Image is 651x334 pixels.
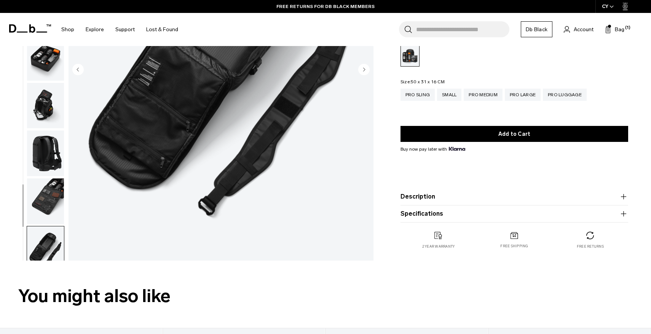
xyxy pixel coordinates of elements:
[400,146,465,153] span: Buy now pay later with
[400,126,628,142] button: Add to Cart
[411,79,445,84] span: 50 x 31 x 16 CM
[27,130,64,177] button: Photo Pro Medium Bundle
[27,35,64,81] img: Photo Pro Medium Bundle
[358,64,370,77] button: Next slide
[27,130,64,176] img: Photo Pro Medium Bundle
[146,16,178,43] a: Lost & Found
[400,80,445,84] legend: Size:
[449,147,465,151] img: {"height" => 20, "alt" => "Klarna"}
[27,226,64,272] button: Photo Pro Medium Bundle
[464,89,503,101] a: Pro Medium
[615,25,624,33] span: Bag
[505,89,541,101] a: Pro Large
[605,25,624,34] button: Bag (1)
[18,283,633,310] h2: You might also like
[543,89,587,101] a: Pro Luggage
[400,89,435,101] a: Pro Sling
[27,178,64,224] img: Photo Pro Medium Bundle
[276,3,375,10] a: FREE RETURNS FOR DB BLACK MEMBERS
[577,244,604,249] p: Free returns
[400,43,420,67] a: Black Out
[500,244,528,249] p: Free shipping
[115,16,135,43] a: Support
[27,178,64,224] button: Photo Pro Medium Bundle
[521,21,552,37] a: Db Black
[86,16,104,43] a: Explore
[72,64,84,77] button: Previous slide
[437,89,461,101] a: Small
[400,192,628,201] button: Description
[564,25,594,34] a: Account
[27,226,64,272] img: Photo Pro Medium Bundle
[56,13,184,46] nav: Main Navigation
[574,25,594,33] span: Account
[61,16,74,43] a: Shop
[422,244,455,249] p: 2 year warranty
[400,209,628,218] button: Specifications
[625,25,630,31] span: (1)
[27,83,64,129] img: Photo Pro Medium Bundle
